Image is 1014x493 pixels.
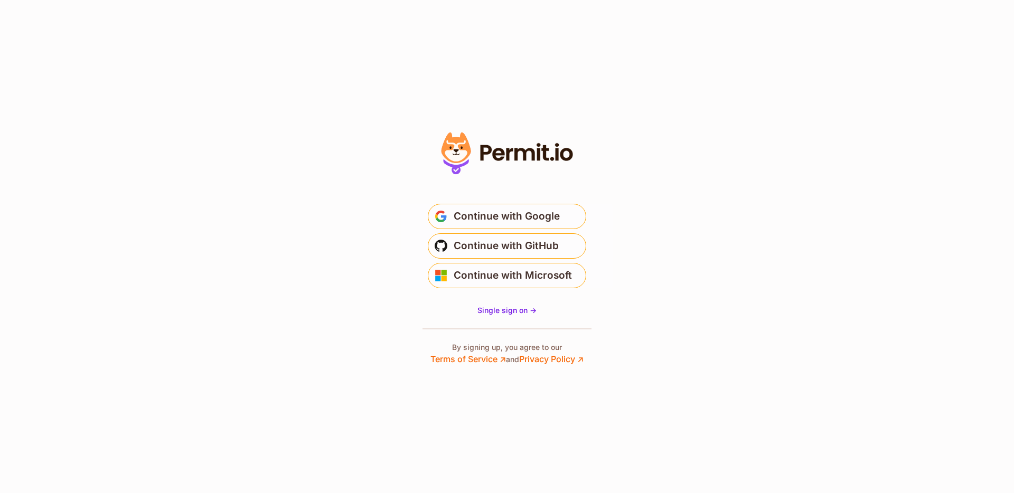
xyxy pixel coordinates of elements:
a: Privacy Policy ↗ [519,354,584,364]
a: Single sign on -> [477,305,537,316]
p: By signing up, you agree to our and [430,342,584,365]
span: Continue with Microsoft [454,267,572,284]
button: Continue with Microsoft [428,263,586,288]
button: Continue with GitHub [428,233,586,259]
span: Continue with GitHub [454,238,559,254]
button: Continue with Google [428,204,586,229]
span: Continue with Google [454,208,560,225]
a: Terms of Service ↗ [430,354,506,364]
span: Single sign on -> [477,306,537,315]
